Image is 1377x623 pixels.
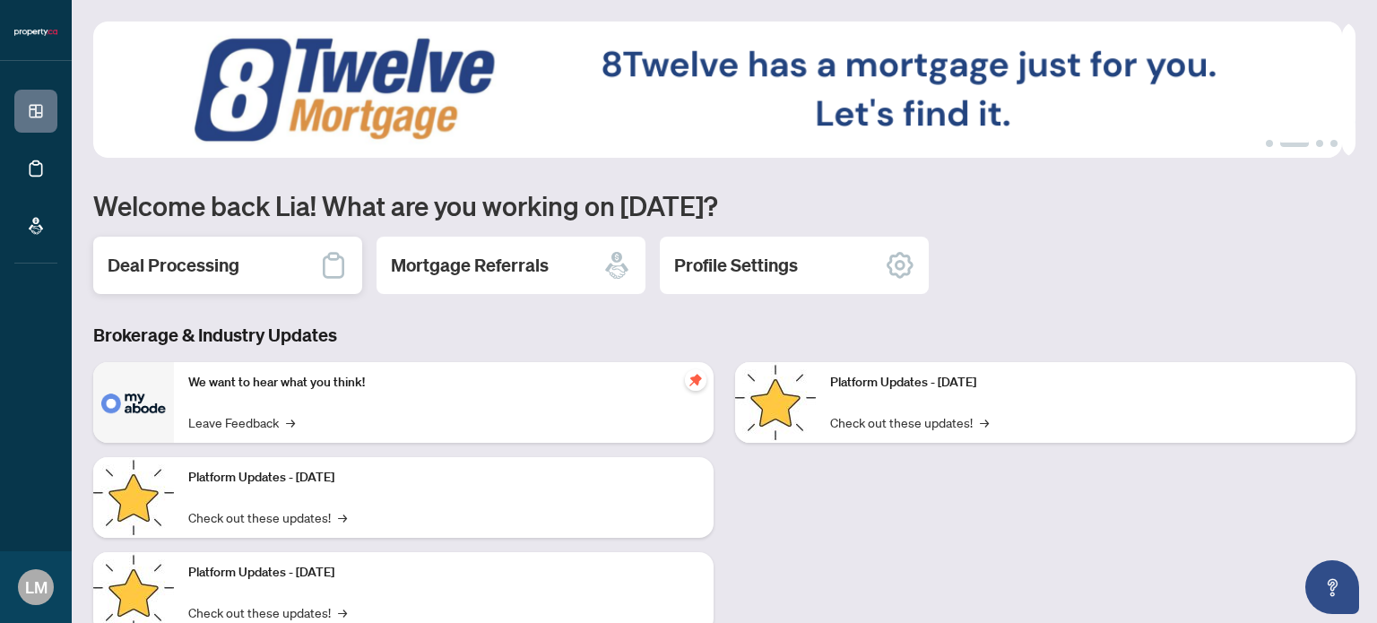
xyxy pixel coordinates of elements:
[93,188,1355,222] h1: Welcome back Lia! What are you working on [DATE]?
[188,507,347,527] a: Check out these updates!→
[338,507,347,527] span: →
[188,468,699,488] p: Platform Updates - [DATE]
[830,373,1341,393] p: Platform Updates - [DATE]
[14,27,57,38] img: logo
[108,253,239,278] h2: Deal Processing
[188,563,699,583] p: Platform Updates - [DATE]
[25,575,48,600] span: LM
[93,22,1342,158] img: Slide 1
[93,457,174,538] img: Platform Updates - September 16, 2025
[1266,140,1273,147] button: 1
[188,602,347,622] a: Check out these updates!→
[980,412,989,432] span: →
[830,412,989,432] a: Check out these updates!→
[685,369,706,391] span: pushpin
[735,362,816,443] img: Platform Updates - June 23, 2025
[188,373,699,393] p: We want to hear what you think!
[188,412,295,432] a: Leave Feedback→
[1305,560,1359,614] button: Open asap
[93,323,1355,348] h3: Brokerage & Industry Updates
[1280,140,1309,147] button: 2
[93,362,174,443] img: We want to hear what you think!
[338,602,347,622] span: →
[1316,140,1323,147] button: 3
[286,412,295,432] span: →
[1330,140,1338,147] button: 4
[391,253,549,278] h2: Mortgage Referrals
[674,253,798,278] h2: Profile Settings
